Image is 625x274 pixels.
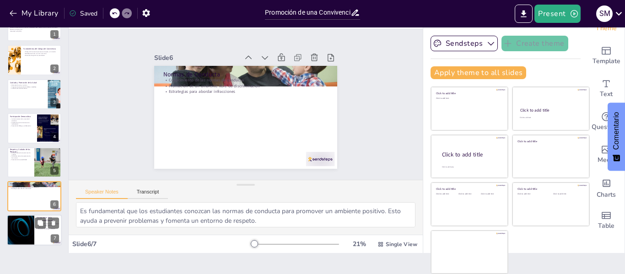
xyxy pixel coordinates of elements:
[10,81,45,84] p: Cuidado y Promoción de la Salud
[608,103,625,171] button: Comentarios - Mostrar encuesta
[592,122,621,132] span: Questions
[596,5,613,22] div: S M
[23,47,59,50] p: Fundamentos del Código de Convivencia
[37,228,59,230] p: Espacios de diálogo y reflexión
[520,107,581,113] div: Click to add title
[10,25,59,30] p: Esta presentación aborda la importancia de una convivencia saludable en la comunidad educativa, d...
[431,66,526,79] button: Apply theme to all slides
[51,235,59,243] div: 7
[481,193,501,195] div: Click to add text
[436,187,501,191] div: Click to add title
[348,240,370,248] div: 21 %
[520,117,581,119] div: Click to add text
[501,36,568,51] button: Create theme
[10,148,32,153] p: Respeto y Cuidado de los Recursos
[227,16,317,163] p: Normas de Conducta
[7,113,61,143] div: 4
[10,125,34,127] p: Fomento del diálogo y colaboración
[515,5,533,23] button: Export to PowerPoint
[76,202,415,227] textarea: Es fundamental que los estudiantes conozcan las normas de conducta para promover un ambiente posi...
[76,189,128,199] button: Speaker Notes
[436,91,501,95] div: Click to add title
[534,5,580,23] button: Present
[517,139,583,143] div: Click to add title
[593,56,620,66] span: Template
[598,155,615,165] span: Media
[10,186,59,188] p: Promoción de un ambiente libre de discriminación
[10,30,59,32] p: Generated with [URL]
[10,118,34,122] p: Involucramiento de la comunidad educativa
[386,241,417,248] span: Single View
[10,84,45,86] p: Alimentación sana y nutritiva
[10,159,32,161] p: Fomento de la sostenibilidad
[553,193,582,195] div: Click to add text
[600,89,613,99] span: Text
[442,151,501,159] div: Click to add title
[10,88,45,90] p: Cuidado del medio ambiente
[50,167,59,175] div: 5
[588,138,625,171] div: Add images, graphics, shapes or video
[37,225,59,228] p: Fortalecimiento del sentido de pertenencia
[588,105,625,138] div: Get real-time input from your audience
[10,188,59,190] p: Estrategias para abordar infracciones
[442,166,500,168] div: Click to add body
[213,25,301,171] p: Estrategias para abordar infracciones
[37,223,59,225] p: Participación activa de la comunidad
[72,240,251,248] div: Slide 6 / 7
[588,171,625,204] div: Add charts and graphs
[10,152,32,155] p: Establecimiento de mecanismos de cuidado
[588,204,625,237] div: Add a table
[10,184,59,186] p: Conocimiento de las normas de conducta
[612,112,620,150] font: Comentario
[597,190,616,200] span: Charts
[23,51,59,53] p: Código de Convivencia promueve el respeto y la inclusión
[50,30,59,38] div: 1
[23,53,59,54] p: Establecimiento de un marco normativo
[265,6,350,19] input: Insert title
[48,218,59,229] button: Delete Slide
[10,155,32,158] p: Conciencia sobre la importancia de los recursos
[7,6,62,21] button: My Library
[223,20,310,165] p: Conocimiento de las normas de conducta
[596,23,617,33] span: Theme
[588,39,625,72] div: Add ready made slides
[436,97,501,100] div: Click to add text
[7,45,61,75] div: 2
[7,147,61,177] div: 5
[10,115,34,118] p: Participación Democrática
[23,54,59,56] p: Desarrollo integral de los estudiantes
[128,189,168,199] button: Transcript
[458,193,479,195] div: Click to add text
[218,22,306,168] p: Promoción de un ambiente libre de discriminación
[588,72,625,105] div: Add text boxes
[431,36,498,51] button: Sendsteps
[50,133,59,141] div: 4
[10,86,45,88] p: Proyectos de promoción de hábitos saludables
[69,9,97,18] div: Saved
[7,215,62,246] div: 7
[50,98,59,107] div: 3
[596,5,613,23] button: S M
[35,218,46,229] button: Duplicate Slide
[10,122,34,125] p: Fortalecimiento de la democracia institucional
[517,187,583,191] div: Click to add title
[436,193,457,195] div: Click to add text
[598,221,614,231] span: Table
[50,64,59,73] div: 2
[10,183,59,185] p: Normas de Conducta
[7,181,61,211] div: 6
[50,200,59,209] div: 6
[7,79,61,109] div: 3
[37,217,59,222] p: Compromiso de la Comunidad Educativa
[517,193,546,195] div: Click to add text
